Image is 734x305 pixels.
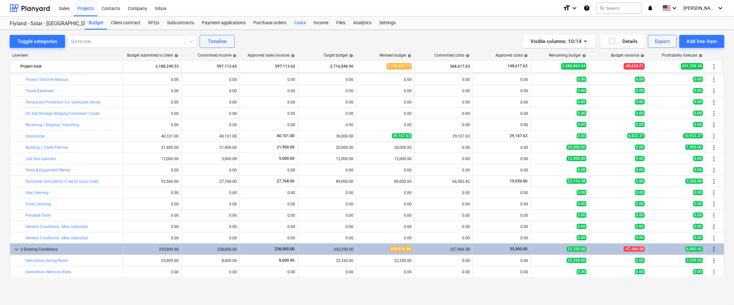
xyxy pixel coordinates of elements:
button: Export [648,35,677,48]
div: 0.00 [475,111,528,116]
i: keyboard_arrow_down [717,4,724,12]
button: Add line-item [679,35,724,48]
div: 0.00 [184,236,237,240]
span: 0.00 [577,269,586,274]
div: 0.00 [242,123,295,127]
div: 0.00 [475,258,528,263]
div: 0.00 [126,191,179,195]
div: 0.00 [184,168,237,172]
span: 238,000.00 [274,247,295,251]
span: 19,050.00 [509,179,528,183]
div: 0.00 [242,236,295,240]
span: 5,000.00 [278,156,295,161]
div: 89,000.00 [359,179,412,184]
span: -40,634.21 [624,63,645,69]
div: 0.00 [359,168,412,172]
span: 0.00 [635,88,645,93]
span: 0.00 [693,235,703,240]
div: 597,113.62 [242,61,295,71]
span: 22,416.58 [567,179,586,184]
div: 0.00 [475,100,528,104]
i: format_size [563,4,571,12]
div: 5,000.00 [184,157,237,161]
a: General Conditions - Misc (describe) [26,224,88,229]
span: 2,756,681.17 [386,63,412,69]
a: Portable Toilet [26,213,51,218]
div: 0.00 [126,123,179,127]
div: Profitability forecast [662,53,703,58]
div: 0.00 [475,157,528,161]
span: 0.00 [635,258,645,263]
div: Client contract [107,16,144,29]
span: help [173,54,178,58]
div: 0.00 [417,111,470,116]
a: Settings [375,16,400,29]
div: 0.00 [475,77,528,82]
div: 238,000.00 [184,247,237,252]
span: 27,768.00 [276,179,295,183]
div: 0.00 [301,224,353,229]
span: 249,816.58 [390,246,412,252]
div: 40,101.00 [126,134,179,138]
div: 0.00 [417,224,470,229]
div: 0.00 [417,145,470,150]
div: 0.00 [475,123,528,127]
div: 8,000.00 [184,258,237,263]
div: 89,000.00 [301,179,353,184]
div: 22,350.00 [359,258,412,263]
span: 0.00 [693,156,703,161]
span: 8,000.00 [278,258,295,263]
span: More actions [710,76,718,83]
div: Approved sales invoices [248,53,295,58]
span: More actions [710,132,718,140]
div: Line-item [10,53,123,58]
div: 0.00 [242,89,295,93]
div: 227,466.58 [417,247,470,252]
div: 0.00 [475,224,528,229]
div: 0.00 [301,213,353,218]
span: 0.00 [693,190,703,195]
div: 597,113.62 [184,61,237,71]
div: 0.00 [301,89,353,93]
span: More actions [710,87,718,95]
div: 0.00 [184,77,237,82]
div: 0.00 [184,100,237,104]
span: 21,900.00 [276,145,295,149]
span: 0.00 [577,111,586,116]
span: 431,559.36 [681,63,703,69]
div: 0.00 [417,191,470,195]
div: 0.00 [126,168,179,172]
span: 0.00 [577,88,586,93]
a: Demolition Dining Room [26,258,68,263]
div: 0.00 [359,89,412,93]
div: 0.00 [475,202,528,206]
span: 0.00 [577,235,586,240]
div: 20,000.00 [301,145,353,150]
div: Target budget [324,53,353,58]
div: Timeline [208,37,227,46]
iframe: Chat Widget [702,274,734,305]
button: Details [600,35,645,48]
div: 0.00 [417,123,470,127]
div: 22,350.00 [301,258,353,263]
a: Final Cleaning [26,202,51,206]
div: Revised budget [380,53,411,58]
div: 0.00 [359,224,412,229]
a: Travel Expenses [26,89,54,93]
button: Timeline [200,35,235,48]
div: 29,167.63 [417,134,470,138]
div: Costs [290,16,310,29]
div: Income [310,16,332,29]
div: 0.00 [359,111,412,116]
div: 0.00 [301,100,353,104]
span: 10,933.37 [683,133,703,138]
div: 0.00 [126,100,179,104]
div: 0.00 [475,145,528,150]
button: Visible columns:10/14 [523,35,595,48]
span: help [231,54,237,58]
div: 2,716,046.96 [301,61,353,71]
span: 29,167.63 [392,133,412,138]
div: 92,560.00 [126,179,179,184]
a: Receiving / Staging / Handling [26,123,79,127]
span: 0.00 [693,269,703,274]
